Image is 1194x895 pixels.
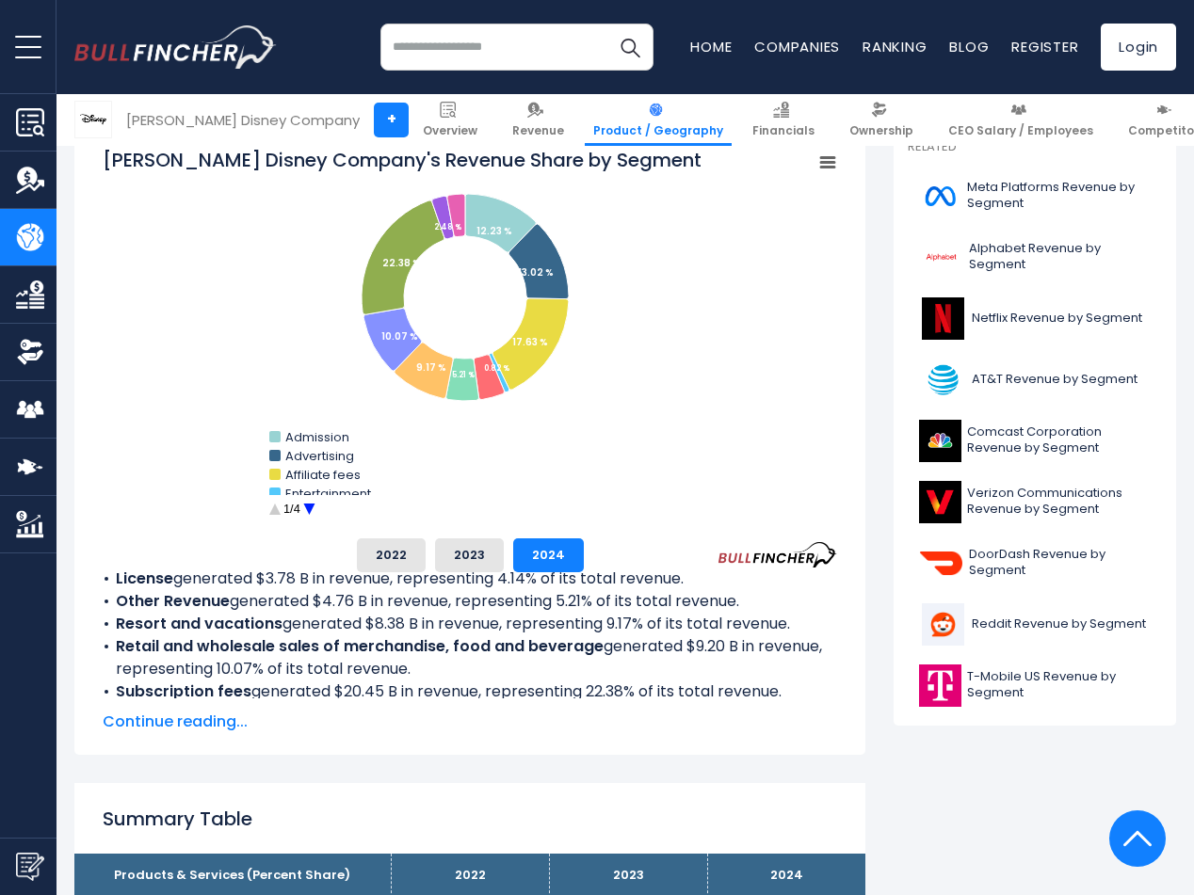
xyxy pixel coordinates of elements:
text: 1/4 [283,502,300,516]
img: Ownership [16,338,44,366]
a: Go to homepage [74,25,277,69]
tspan: 2.48 % [434,222,461,232]
span: Reddit Revenue by Segment [972,616,1146,632]
li: generated $8.38 B in revenue, representing 9.17% of its total revenue. [97,613,831,635]
button: 2023 [435,538,504,572]
tspan: 0.82 % [484,363,509,374]
a: Revenue [504,94,573,146]
span: DoorDash Revenue by Segment [969,547,1151,579]
a: T-Mobile US Revenue by Segment [908,660,1162,711]
tspan: 12.23 % [476,224,512,238]
b: Resort and vacations [116,613,282,634]
b: Retail and wholesale sales of merchandise, food and beverage [116,635,604,657]
img: GOOGL logo [919,236,963,279]
text: Entertainment [285,485,371,503]
li: generated $4.76 B in revenue, representing 5.21% of its total revenue. [97,590,831,613]
text: Advertising [285,447,354,465]
a: Home [690,37,732,56]
a: Financials [744,94,823,146]
img: TMUS logo [919,664,961,707]
span: Alphabet Revenue by Segment [969,241,1151,273]
button: 2024 [513,538,584,572]
tspan: 5.21 % [452,370,475,380]
a: DoorDash Revenue by Segment [908,537,1162,589]
a: Product / Geography [585,94,732,146]
a: Blog [949,37,989,56]
tspan: 22.38 % [382,256,421,270]
span: AT&T Revenue by Segment [972,372,1138,388]
button: 2022 [357,538,426,572]
span: Product / Geography [593,123,723,138]
span: Verizon Communications Revenue by Segment [967,486,1151,518]
tspan: 9.17 % [416,360,446,375]
button: Search [606,24,653,71]
text: Affiliate fees [285,466,361,484]
h2: Summary Table [103,805,837,833]
a: AT&T Revenue by Segment [908,354,1162,406]
a: CEO Salary / Employees [940,94,1102,146]
svg: Walt Disney Company's Revenue Share by Segment [103,147,837,523]
a: Alphabet Revenue by Segment [908,232,1162,283]
a: Ranking [863,37,927,56]
b: Subscription fees [116,680,251,702]
a: Overview [414,94,486,146]
div: [PERSON_NAME] Disney Company [126,109,360,131]
a: Reddit Revenue by Segment [908,599,1162,650]
span: Ownership [849,123,913,138]
li: generated $3.78 B in revenue, representing 4.14% of its total revenue. [97,567,831,590]
span: T-Mobile US Revenue by Segment [967,669,1151,701]
span: Netflix Revenue by Segment [972,311,1142,327]
p: Related [908,139,1162,155]
b: Other Revenue [116,590,230,612]
b: License [116,567,173,589]
span: Continue reading... [103,711,837,733]
span: Comcast Corporation Revenue by Segment [967,424,1151,456]
img: DIS logo [75,102,111,137]
a: Meta Platforms Revenue by Segment [908,170,1162,222]
img: T logo [919,359,966,401]
li: generated $20.45 B in revenue, representing 22.38% of its total revenue. [97,680,831,703]
img: CMCSA logo [919,420,961,462]
span: CEO Salary / Employees [948,123,1093,138]
text: Admission [285,428,349,446]
a: Ownership [841,94,922,146]
tspan: [PERSON_NAME] Disney Company's Revenue Share by Segment [103,147,702,173]
span: Overview [423,123,477,138]
a: Login [1101,24,1176,71]
img: DASH logo [919,542,963,584]
img: RDDT logo [919,603,966,646]
a: Verizon Communications Revenue by Segment [908,476,1162,528]
span: Revenue [512,123,564,138]
img: bullfincher logo [74,25,277,69]
li: generated $9.20 B in revenue, representing 10.07% of its total revenue. [97,635,831,680]
img: VZ logo [919,481,961,523]
span: Financials [752,123,815,138]
img: NFLX logo [919,297,966,340]
a: Companies [754,37,840,56]
a: Netflix Revenue by Segment [908,293,1162,344]
tspan: 17.63 % [512,335,548,349]
img: META logo [919,175,961,217]
a: Comcast Corporation Revenue by Segment [908,415,1162,467]
tspan: 13.02 % [518,265,554,280]
a: Register [1011,37,1078,56]
a: + [374,103,409,137]
span: Meta Platforms Revenue by Segment [967,180,1151,212]
tspan: 10.07 % [381,329,418,344]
